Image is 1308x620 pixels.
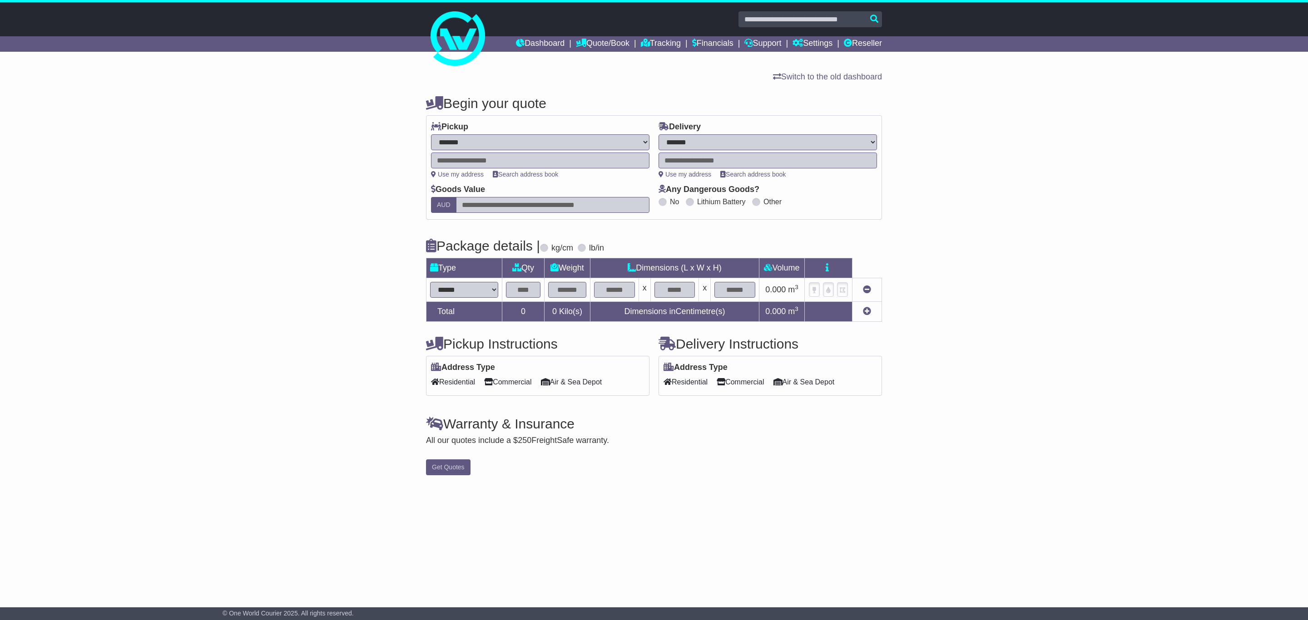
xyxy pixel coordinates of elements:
[765,285,786,294] span: 0.000
[744,36,781,52] a: Support
[518,436,531,445] span: 250
[551,243,573,253] label: kg/cm
[431,363,495,373] label: Address Type
[641,36,681,52] a: Tracking
[590,258,759,278] td: Dimensions (L x W x H)
[431,197,456,213] label: AUD
[763,197,782,206] label: Other
[697,197,746,206] label: Lithium Battery
[793,36,832,52] a: Settings
[659,171,711,178] a: Use my address
[516,36,565,52] a: Dashboard
[426,238,540,253] h4: Package details |
[863,285,871,294] a: Remove this item
[692,36,733,52] a: Financials
[639,278,650,302] td: x
[426,436,882,446] div: All our quotes include a $ FreightSafe warranty.
[223,610,354,617] span: © One World Courier 2025. All rights reserved.
[664,363,728,373] label: Address Type
[426,258,502,278] td: Type
[699,278,711,302] td: x
[545,258,590,278] td: Weight
[788,285,798,294] span: m
[659,336,882,351] h4: Delivery Instructions
[659,185,759,195] label: Any Dangerous Goods?
[431,122,468,132] label: Pickup
[589,243,604,253] label: lb/in
[717,375,764,389] span: Commercial
[788,307,798,316] span: m
[426,416,882,431] h4: Warranty & Insurance
[795,305,798,312] sup: 3
[541,375,602,389] span: Air & Sea Depot
[670,197,679,206] label: No
[502,258,545,278] td: Qty
[765,307,786,316] span: 0.000
[664,375,708,389] span: Residential
[426,459,471,475] button: Get Quotes
[431,185,485,195] label: Goods Value
[545,302,590,322] td: Kilo(s)
[844,36,882,52] a: Reseller
[659,122,701,132] label: Delivery
[493,171,558,178] a: Search address book
[590,302,759,322] td: Dimensions in Centimetre(s)
[502,302,545,322] td: 0
[759,258,804,278] td: Volume
[552,307,557,316] span: 0
[431,171,484,178] a: Use my address
[720,171,786,178] a: Search address book
[795,284,798,290] sup: 3
[484,375,531,389] span: Commercial
[863,307,871,316] a: Add new item
[773,72,882,81] a: Switch to the old dashboard
[773,375,835,389] span: Air & Sea Depot
[576,36,629,52] a: Quote/Book
[431,375,475,389] span: Residential
[426,302,502,322] td: Total
[426,96,882,111] h4: Begin your quote
[426,336,649,351] h4: Pickup Instructions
